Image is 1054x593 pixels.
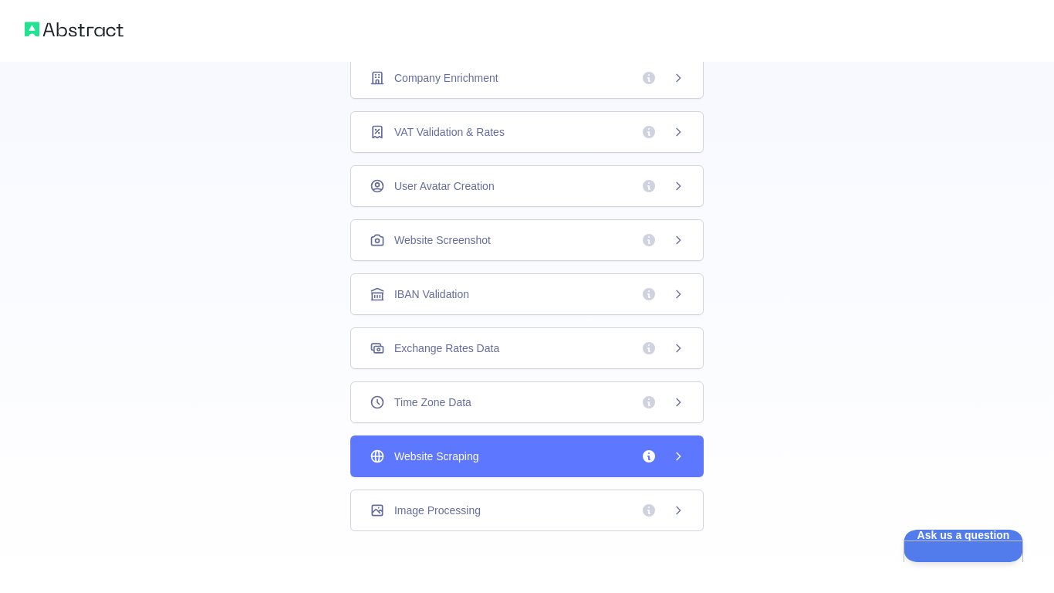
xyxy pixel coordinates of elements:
[394,503,481,518] span: Image Processing
[394,395,471,410] span: Time Zone Data
[394,286,469,302] span: IBAN Validation
[394,178,495,194] span: User Avatar Creation
[394,70,498,86] span: Company Enrichment
[394,124,505,140] span: VAT Validation & Rates
[904,530,1023,562] iframe: Help Scout Beacon - Open
[394,341,499,356] span: Exchange Rates Data
[25,19,123,40] img: Abstract logo
[394,232,491,248] span: Website Screenshot
[394,449,478,464] span: Website Scraping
